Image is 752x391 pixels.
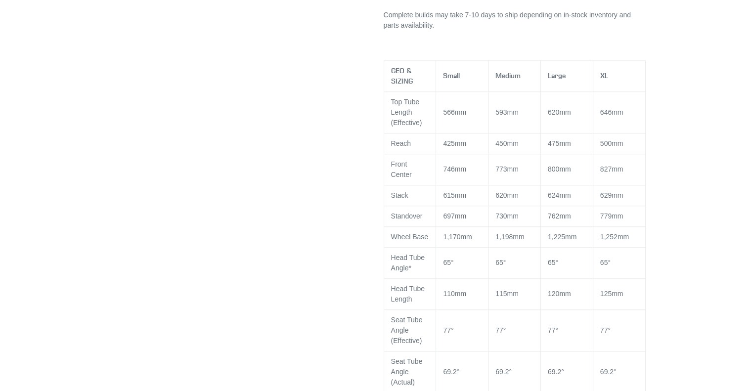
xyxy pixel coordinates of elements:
td: 620mm [488,185,541,206]
td: 615mm [436,185,488,206]
td: 115mm [488,278,541,309]
th: XL [593,60,645,91]
td: Head Tube Angle* [384,247,436,278]
td: 1,170mm [436,226,488,247]
td: Stack [384,185,436,206]
th: Small [436,60,488,91]
td: 425mm [436,133,488,154]
td: 646mm [593,91,645,133]
td: 762mm [540,206,593,226]
td: 1,252mm [593,226,645,247]
td: 110mm [436,278,488,309]
p: Complete builds may take 7-10 days to ship depending on in-stock inventory and parts availability. [384,10,646,31]
td: 65° [540,247,593,278]
td: 77° [436,309,488,351]
td: 475mm [540,133,593,154]
td: 500mm [593,133,645,154]
td: 827mm [593,154,645,185]
td: 65° [488,247,541,278]
td: 125mm [593,278,645,309]
th: Medium [488,60,541,91]
td: Seat Tube Angle (Effective) [384,309,436,351]
td: Front Center [384,154,436,185]
td: Wheel Base [384,226,436,247]
td: 730mm [488,206,541,226]
td: 746mm [436,154,488,185]
td: 779mm [593,206,645,226]
th: Large [540,60,593,91]
td: 65° [436,247,488,278]
td: Standover [384,206,436,226]
td: 1,225mm [540,226,593,247]
td: 77° [593,309,645,351]
td: 629mm [593,185,645,206]
td: Reach [384,133,436,154]
td: Top Tube Length (Effective) [384,91,436,133]
td: 450mm [488,133,541,154]
td: Head Tube Length [384,278,436,309]
td: 77° [488,309,541,351]
td: 120mm [540,278,593,309]
th: GEO & SIZING [384,60,436,91]
td: 800mm [540,154,593,185]
td: 624mm [540,185,593,206]
td: 620mm [540,91,593,133]
td: 65° [593,247,645,278]
td: 593mm [488,91,541,133]
td: 77° [540,309,593,351]
td: 566mm [436,91,488,133]
td: 1,198mm [488,226,541,247]
td: 773mm [488,154,541,185]
td: 697mm [436,206,488,226]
